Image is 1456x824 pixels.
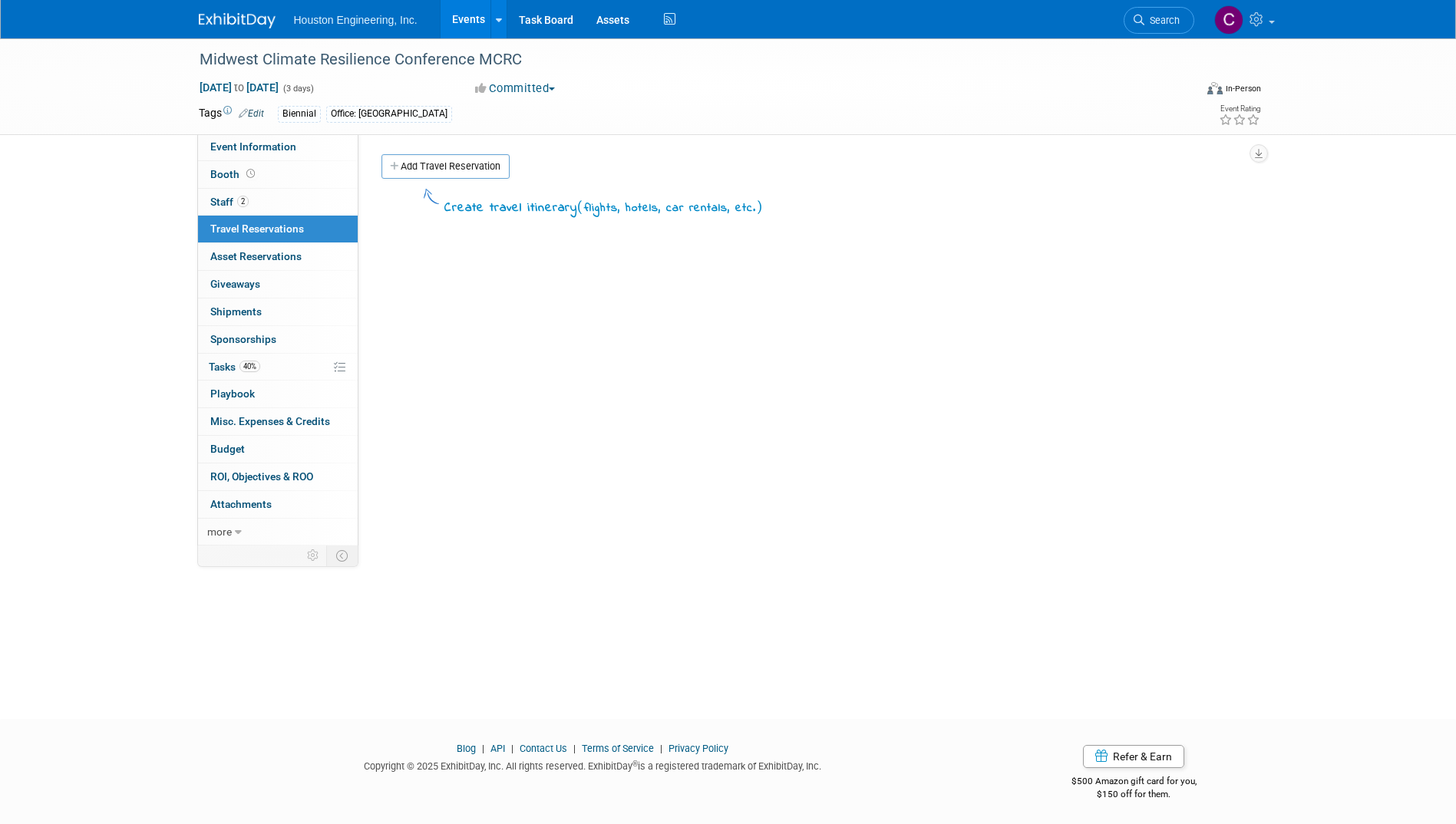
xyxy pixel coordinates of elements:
[198,298,358,325] a: Shipments
[381,154,510,179] a: Add Travel Reservation
[478,743,488,754] span: |
[444,197,763,218] div: Create travel itinerary
[243,168,258,180] span: Booth not reserved yet
[207,526,232,538] span: more
[209,361,260,373] span: Tasks
[1207,82,1223,94] img: Format-Inperson.png
[1124,7,1194,34] a: Search
[577,199,584,214] span: (
[669,743,728,754] a: Privacy Policy
[1083,745,1184,768] a: Refer & Earn
[756,199,763,214] span: )
[198,271,358,298] a: Giveaways
[210,415,330,427] span: Misc. Expenses & Credits
[239,361,260,372] span: 40%
[300,545,327,565] td: Personalize Event Tab Strip
[232,81,246,94] span: to
[198,243,358,270] a: Asset Reservations
[198,161,358,188] a: Booth
[1214,5,1243,35] img: Cait Caswell
[520,743,567,754] a: Contact Us
[198,463,358,490] a: ROI, Objectives & ROO
[210,470,313,483] span: ROI, Objectives & ROO
[210,168,258,180] span: Booth
[199,81,279,94] span: [DATE] [DATE]
[210,250,302,262] span: Asset Reservations
[198,216,358,242] a: Travel Reservations
[1010,765,1258,800] div: $500 Amazon gift card for you,
[1010,788,1258,801] div: $150 off for them.
[199,13,276,28] img: ExhibitDay
[210,278,260,290] span: Giveaways
[198,133,358,160] a: Event Information
[278,106,321,122] div: Biennial
[239,108,264,119] a: Edit
[199,756,988,773] div: Copyright © 2025 ExhibitDay, Inc. All rights reserved. ExhibitDay is a registered trademark of Ex...
[632,760,638,768] sup: ®
[198,436,358,463] a: Budget
[582,743,654,754] a: Terms of Service
[507,743,517,754] span: |
[584,199,756,216] span: flights, hotels, car rentals, etc.
[656,743,666,754] span: |
[282,84,314,94] span: (3 days)
[199,105,264,123] td: Tags
[194,46,1171,74] div: Midwest Climate Resilience Conference MCRC
[210,196,249,208] span: Staff
[237,196,249,207] span: 2
[198,491,358,518] a: Attachments
[210,222,304,235] span: Travel Reservations
[326,106,452,122] div: Office: [GEOGRAPHIC_DATA]
[198,381,358,407] a: Playbook
[570,743,579,754] span: |
[210,140,296,153] span: Event Information
[198,189,358,216] a: Staff2
[198,326,358,353] a: Sponsorships
[1104,80,1262,103] div: Event Format
[490,743,505,754] a: API
[210,387,255,400] span: Playbook
[326,545,358,565] td: Toggle Event Tabs
[470,81,561,97] button: Committed
[1225,83,1261,94] div: In-Person
[1219,105,1260,113] div: Event Rating
[210,333,276,345] span: Sponsorships
[198,354,358,381] a: Tasks40%
[210,443,245,455] span: Budget
[198,408,358,435] a: Misc. Expenses & Credits
[210,498,272,510] span: Attachments
[198,519,358,545] a: more
[457,743,476,754] a: Blog
[1144,15,1180,26] span: Search
[294,14,418,26] span: Houston Engineering, Inc.
[210,305,262,318] span: Shipments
